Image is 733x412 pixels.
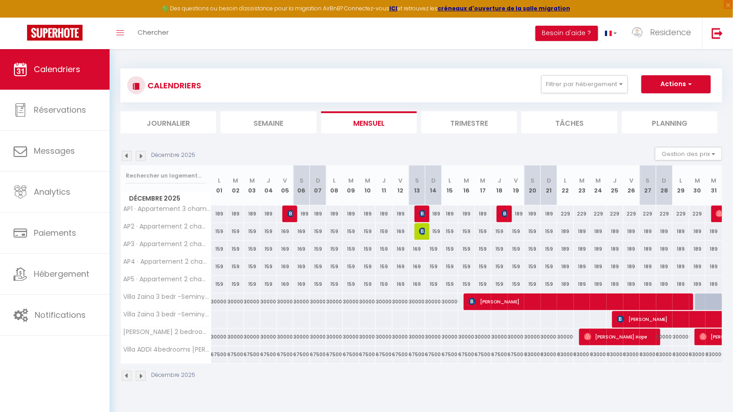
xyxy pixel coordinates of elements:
abbr: V [398,176,402,185]
div: 3000000 [326,329,343,345]
div: 189 [705,276,722,293]
span: Villa Zaina 3 bedr -Seminyak-[GEOGRAPHIC_DATA] [122,293,212,300]
abbr: M [695,176,700,185]
div: 189 [574,276,590,293]
span: AP1 · Appartement 3 chambres Terrasse [122,206,212,212]
div: 159 [343,276,360,293]
div: 159 [475,223,492,240]
div: 189 [524,206,541,222]
div: 159 [360,276,376,293]
th: 08 [326,165,343,206]
span: [PERSON_NAME] [287,205,293,222]
th: 14 [425,165,442,206]
div: 159 [508,241,525,257]
div: 3000000 [409,293,425,310]
div: 159 [376,258,392,275]
div: 169 [392,241,409,257]
abbr: M [596,176,601,185]
div: 159 [442,276,458,293]
div: 3000000 [425,293,442,310]
div: 3000000 [508,329,525,345]
span: [PERSON_NAME] 2 bedrooms Private pool in [GEOGRAPHIC_DATA] [122,329,212,335]
div: 189 [244,206,261,222]
span: Analytics [34,186,70,197]
div: 159 [310,223,327,240]
div: 159 [425,258,442,275]
div: 189 [607,276,623,293]
div: 159 [442,223,458,240]
div: 3000000 [360,293,376,310]
div: 159 [376,241,392,257]
div: 3000000 [376,329,392,345]
div: 159 [343,241,360,257]
abbr: L [680,176,682,185]
th: 27 [640,165,656,206]
th: 20 [524,165,541,206]
div: 159 [541,276,558,293]
button: Filtrer par hébergement [541,75,628,93]
div: 169 [392,258,409,275]
div: 159 [458,223,475,240]
div: 159 [343,258,360,275]
span: Décembre 2025 [121,192,211,205]
div: 159 [211,258,228,275]
th: 18 [491,165,508,206]
div: 169 [277,223,294,240]
div: 169 [277,276,294,293]
div: 3000000 [277,329,294,345]
abbr: J [498,176,501,185]
div: 159 [524,258,541,275]
th: 22 [557,165,574,206]
div: 159 [227,241,244,257]
abbr: D [431,176,436,185]
th: 31 [705,165,722,206]
div: 159 [244,258,261,275]
div: 189 [590,223,607,240]
div: 189 [376,206,392,222]
span: AP3 · Appartement 2 chambres Terrasse [122,241,212,247]
div: 3000000 [442,329,458,345]
div: 3000000 [475,329,492,345]
abbr: M [464,176,469,185]
div: 189 [640,241,656,257]
abbr: D [316,176,320,185]
div: 159 [475,241,492,257]
abbr: J [613,176,617,185]
th: 24 [590,165,607,206]
span: [PERSON_NAME] [419,205,424,222]
div: 229 [590,206,607,222]
div: 189 [293,206,310,222]
div: 189 [392,206,409,222]
a: ... Residence [624,18,702,49]
abbr: S [646,176,650,185]
div: 189 [673,241,689,257]
th: 25 [607,165,623,206]
abbr: V [629,176,633,185]
div: 189 [574,223,590,240]
div: 159 [508,276,525,293]
span: [PERSON_NAME] [502,205,507,222]
button: Besoin d'aide ? [535,26,598,41]
div: 3000000 [260,293,277,310]
abbr: M [480,176,486,185]
div: 159 [524,223,541,240]
div: 159 [310,258,327,275]
span: AP4 · Appartement 2 chambres [122,258,212,265]
div: 3000000 [211,293,228,310]
div: 169 [277,258,294,275]
div: 159 [524,276,541,293]
div: 189 [623,276,640,293]
img: Super Booking [27,25,83,41]
span: [PERSON_NAME] [469,293,691,310]
th: 26 [623,165,640,206]
div: 3000000 [557,329,574,345]
div: 169 [409,241,425,257]
div: 159 [260,276,277,293]
div: 159 [227,223,244,240]
div: 159 [491,241,508,257]
div: 3000000 [458,329,475,345]
div: 189 [475,206,492,222]
th: 19 [508,165,525,206]
th: 10 [360,165,376,206]
th: 16 [458,165,475,206]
